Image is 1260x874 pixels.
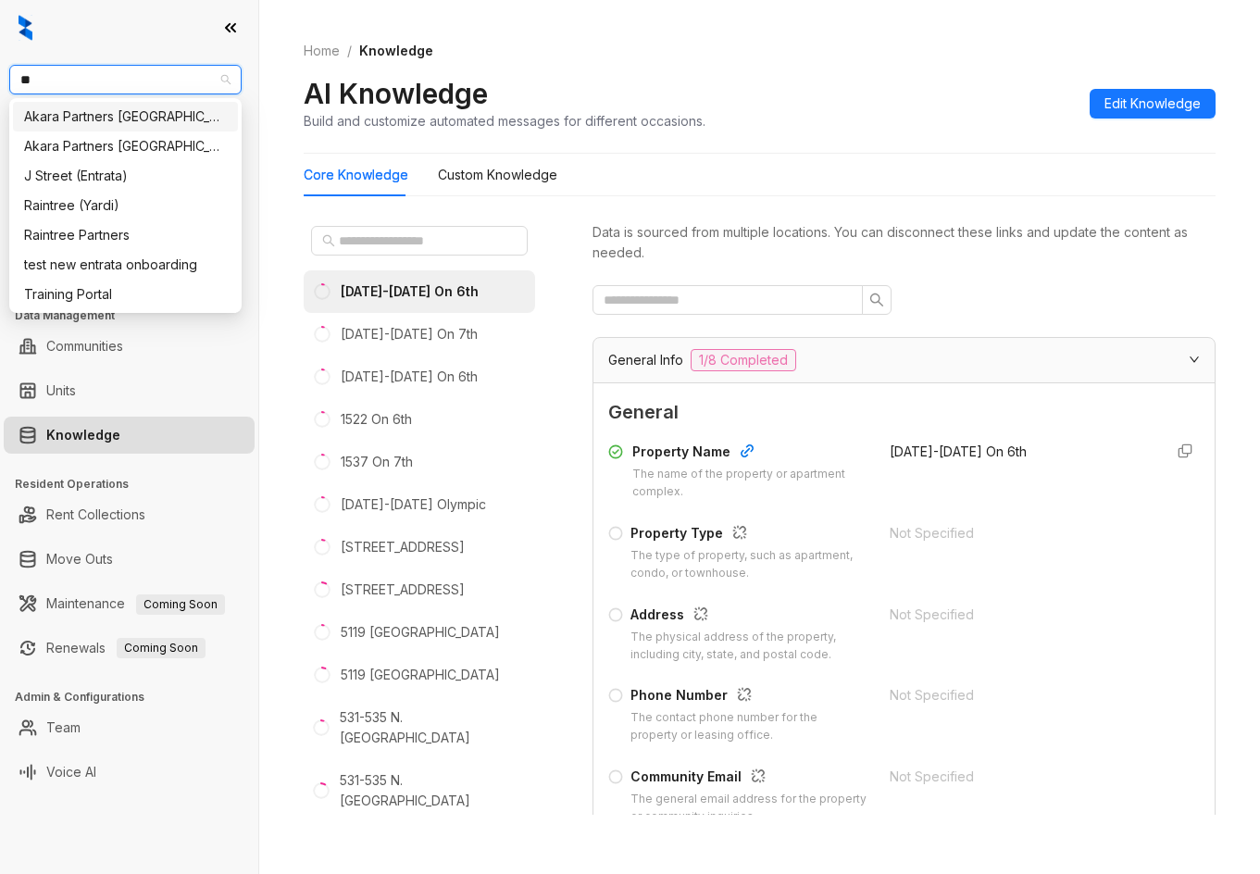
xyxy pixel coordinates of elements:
div: Raintree Partners [24,225,227,245]
h3: Admin & Configurations [15,689,258,705]
div: Address [630,605,867,629]
div: Akara Partners [GEOGRAPHIC_DATA] [24,106,227,127]
div: 5119 [GEOGRAPHIC_DATA] [341,622,500,643]
div: Akara Partners Phoenix [13,131,238,161]
div: The general email address for the property or community inquiries. [630,791,867,826]
div: The contact phone number for the property or leasing office. [630,709,867,744]
span: [DATE]-[DATE] On 6th [890,443,1027,459]
div: [STREET_ADDRESS] [341,537,465,557]
div: Build and customize automated messages for different occasions. [304,111,705,131]
div: Raintree (Yardi) [13,191,238,220]
a: Units [46,372,76,409]
span: search [322,234,335,247]
div: 1522 On 6th [341,409,412,430]
div: 5119 [GEOGRAPHIC_DATA] [341,665,500,685]
li: Maintenance [4,585,255,622]
div: Akara Partners Nashville [13,102,238,131]
button: Edit Knowledge [1090,89,1216,119]
h3: Data Management [15,307,258,324]
span: General Info [608,350,683,370]
li: Collections [4,248,255,285]
div: test new entrata onboarding [24,255,227,275]
div: Property Type [630,523,867,547]
a: Home [300,41,343,61]
div: Training Portal [24,284,227,305]
div: The type of property, such as apartment, condo, or townhouse. [630,547,867,582]
span: Edit Knowledge [1104,94,1201,114]
div: J Street (Entrata) [24,166,227,186]
span: Coming Soon [136,594,225,615]
img: logo [19,15,32,41]
h2: AI Knowledge [304,76,488,111]
div: The name of the property or apartment complex. [632,466,867,501]
span: Coming Soon [117,638,206,658]
span: expanded [1189,354,1200,365]
span: search [869,293,884,307]
div: [DATE]-[DATE] Olympic [341,494,486,515]
div: J Street (Entrata) [13,161,238,191]
li: Team [4,709,255,746]
a: Voice AI [46,754,96,791]
div: 1537 On 7th [341,452,413,472]
div: Not Specified [890,523,1149,543]
div: Phone Number [630,685,867,709]
div: Community Email [630,767,867,791]
div: 531-535 N. [GEOGRAPHIC_DATA] [340,770,528,811]
div: General Info1/8 Completed [593,338,1215,382]
li: Voice AI [4,754,255,791]
a: Communities [46,328,123,365]
a: RenewalsComing Soon [46,630,206,667]
li: Knowledge [4,417,255,454]
div: [DATE]-[DATE] On 6th [341,367,478,387]
div: Raintree Partners [13,220,238,250]
div: [STREET_ADDRESS] [341,580,465,600]
a: Knowledge [46,417,120,454]
span: General [608,398,1200,427]
div: [DATE]-[DATE] On 6th [341,281,479,302]
a: Rent Collections [46,496,145,533]
li: Leasing [4,204,255,241]
h3: Resident Operations [15,476,258,493]
div: Akara Partners [GEOGRAPHIC_DATA] [24,136,227,156]
div: Data is sourced from multiple locations. You can disconnect these links and update the content as... [593,222,1216,263]
div: Custom Knowledge [438,165,557,185]
li: Renewals [4,630,255,667]
div: [DATE]-[DATE] On 7th [341,324,478,344]
a: Move Outs [46,541,113,578]
div: test new entrata onboarding [13,250,238,280]
a: Team [46,709,81,746]
li: Units [4,372,255,409]
div: Core Knowledge [304,165,408,185]
div: Not Specified [890,767,1149,787]
li: Communities [4,328,255,365]
div: Raintree (Yardi) [24,195,227,216]
div: The physical address of the property, including city, state, and postal code. [630,629,867,664]
span: Knowledge [359,43,433,58]
li: Move Outs [4,541,255,578]
div: Training Portal [13,280,238,309]
li: / [347,41,352,61]
div: 531-535 N. [GEOGRAPHIC_DATA] [340,707,528,748]
li: Leads [4,124,255,161]
li: Rent Collections [4,496,255,533]
div: Not Specified [890,685,1149,705]
div: Not Specified [890,605,1149,625]
div: Property Name [632,442,867,466]
span: 1/8 Completed [691,349,796,371]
